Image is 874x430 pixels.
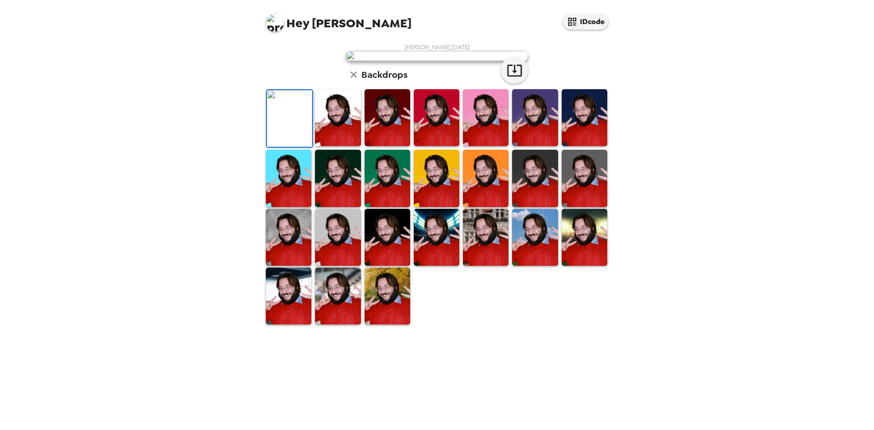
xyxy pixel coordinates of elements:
img: user [346,51,528,61]
button: IDcode [563,14,608,30]
span: [PERSON_NAME] [266,9,412,30]
h6: Backdrops [361,67,407,82]
span: Hey [286,15,309,31]
img: profile pic [266,14,284,32]
span: [PERSON_NAME] , [DATE] [405,43,470,51]
img: Original [267,90,312,147]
